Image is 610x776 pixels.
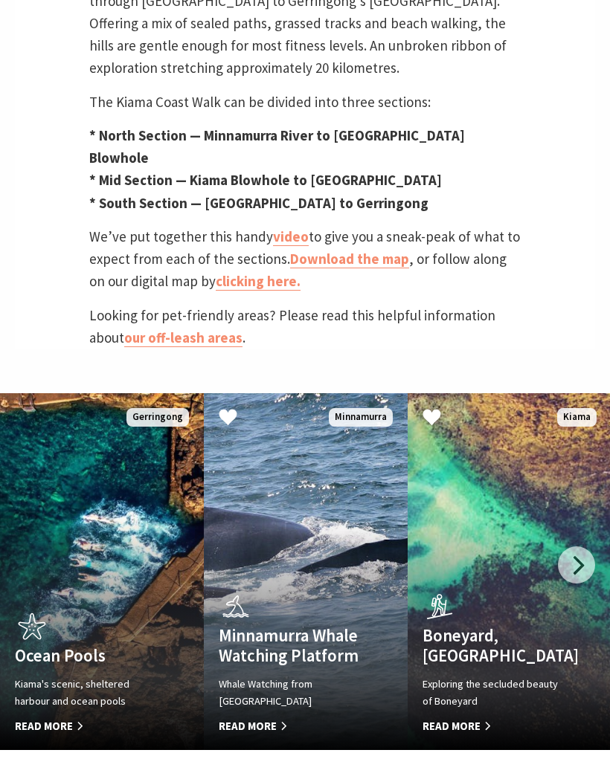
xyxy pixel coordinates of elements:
[219,625,362,666] h4: Minnamurra Whale Watching Platform
[89,171,442,189] strong: * Mid Section — Kiama Blowhole to [GEOGRAPHIC_DATA]
[15,645,158,666] h4: Ocean Pools
[219,717,362,735] span: Read More
[219,676,362,710] p: Whale Watching from [GEOGRAPHIC_DATA]
[89,304,521,349] p: Looking for pet-friendly areas? Please read this helpful information about .
[15,717,158,735] span: Read More
[290,250,409,268] a: Download the map
[15,676,158,710] p: Kiama's scenic, sheltered harbour and ocean pools
[423,717,566,735] span: Read More
[423,625,566,666] h4: Boneyard, [GEOGRAPHIC_DATA]
[273,227,309,246] a: video
[89,126,465,166] strong: * North Section — Minnamurra River to [GEOGRAPHIC_DATA] Blowhole
[329,408,393,427] span: Minnamurra
[408,393,456,444] button: Click to Favourite Boneyard, Kiama
[126,408,189,427] span: Gerringong
[216,272,301,291] a: clicking here.
[89,225,521,292] p: We’ve put together this handy to give you a sneak-peak of what to expect from each of the section...
[204,393,408,750] a: Minnamurra Whale Watching Platform Whale Watching from [GEOGRAPHIC_DATA] Read More Minnamurra
[89,194,428,212] strong: * South Section — [GEOGRAPHIC_DATA] to Gerringong
[423,676,566,710] p: Exploring the secluded beauty of Boneyard
[89,91,521,113] p: The Kiama Coast Walk can be divided into three sections:
[557,408,597,427] span: Kiama
[124,329,243,347] a: our off-leash areas
[204,393,252,444] button: Click to Favourite Minnamurra Whale Watching Platform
